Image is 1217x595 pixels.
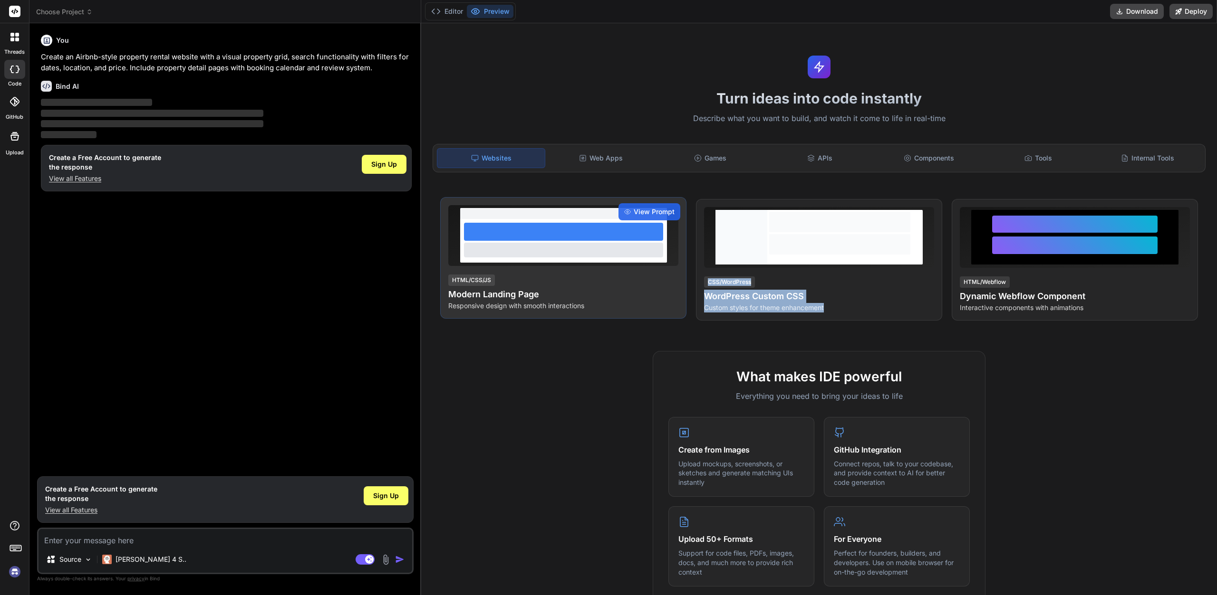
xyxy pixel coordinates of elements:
h6: Bind AI [56,82,79,91]
h4: Modern Landing Page [448,288,678,301]
span: Sign Up [371,160,397,169]
span: View Prompt [634,207,675,217]
h6: You [56,36,69,45]
p: Always double-check its answers. Your in Bind [37,574,414,583]
div: APIs [766,148,873,168]
p: [PERSON_NAME] 4 S.. [116,555,186,564]
label: code [8,80,21,88]
span: privacy [127,576,145,581]
p: Custom styles for theme enhancement [704,303,934,312]
p: Responsive design with smooth interactions [448,301,678,311]
h4: Upload 50+ Formats [678,533,804,545]
h1: Turn ideas into code instantly [427,90,1211,107]
label: GitHub [6,113,23,121]
img: Pick Models [84,556,92,564]
h4: WordPress Custom CSS [704,290,934,303]
span: ‌ [41,110,263,117]
p: Describe what you want to build, and watch it come to life in real-time [427,113,1211,125]
div: Tools [985,148,1092,168]
p: Connect repos, talk to your codebase, and provide context to AI for better code generation [834,459,960,487]
div: HTML/Webflow [960,276,1010,288]
img: icon [395,555,405,564]
div: Internal Tools [1094,148,1201,168]
span: ‌ [41,120,263,127]
div: Web Apps [547,148,655,168]
img: attachment [380,554,391,565]
p: View all Features [45,505,157,515]
h2: What makes IDE powerful [668,367,970,387]
img: signin [7,564,23,580]
p: Upload mockups, screenshots, or sketches and generate matching UIs instantly [678,459,804,487]
p: Support for code files, PDFs, images, docs, and much more to provide rich context [678,548,804,576]
button: Preview [467,5,513,18]
p: Source [59,555,81,564]
h1: Create a Free Account to generate the response [49,153,161,172]
div: CSS/WordPress [704,276,755,288]
span: Choose Project [36,7,93,17]
span: ‌ [41,99,152,106]
h4: For Everyone [834,533,960,545]
p: View all Features [49,174,161,183]
span: Sign Up [373,491,399,501]
label: threads [4,48,25,56]
span: ‌ [41,131,97,138]
h4: Dynamic Webflow Component [960,290,1190,303]
div: Websites [437,148,545,168]
div: Components [875,148,983,168]
h1: Create a Free Account to generate the response [45,484,157,503]
label: Upload [6,149,24,157]
img: Claude 4 Sonnet [102,555,112,564]
p: Create an Airbnb-style property rental website with a visual property grid, search functionality ... [41,52,412,73]
div: HTML/CSS/JS [448,274,495,286]
h4: Create from Images [678,444,804,455]
button: Editor [427,5,467,18]
h4: GitHub Integration [834,444,960,455]
p: Perfect for founders, builders, and developers. Use on mobile browser for on-the-go development [834,548,960,576]
div: Games [657,148,764,168]
button: Deploy [1169,4,1213,19]
p: Everything you need to bring your ideas to life [668,390,970,402]
p: Interactive components with animations [960,303,1190,312]
button: Download [1110,4,1164,19]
